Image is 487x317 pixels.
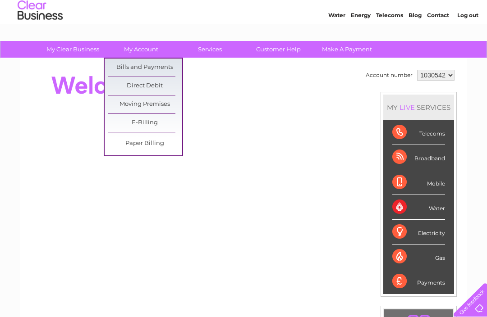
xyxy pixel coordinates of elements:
a: E-Billing [108,114,182,132]
div: Telecoms [392,120,445,145]
div: Broadband [392,145,445,170]
td: Account number [363,68,415,83]
a: Blog [409,38,422,45]
div: MY SERVICES [383,95,454,120]
div: Water [392,195,445,220]
a: Telecoms [376,38,403,45]
img: logo.png [17,23,63,51]
a: Direct Debit [108,77,182,95]
a: My Account [104,41,179,58]
div: Mobile [392,170,445,195]
div: Gas [392,245,445,269]
a: 0333 014 3131 [317,5,379,16]
a: Customer Help [241,41,316,58]
a: Energy [351,38,371,45]
a: Water [328,38,345,45]
a: My Clear Business [36,41,110,58]
div: Payments [392,269,445,294]
a: Bills and Payments [108,59,182,77]
div: Electricity [392,220,445,245]
a: Services [173,41,247,58]
a: Log out [457,38,478,45]
a: Make A Payment [310,41,384,58]
div: LIVE [398,103,417,112]
a: Paper Billing [108,135,182,153]
a: Contact [427,38,449,45]
div: Clear Business is a trading name of Verastar Limited (registered in [GEOGRAPHIC_DATA] No. 3667643... [31,5,457,44]
a: Moving Premises [108,95,182,113]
